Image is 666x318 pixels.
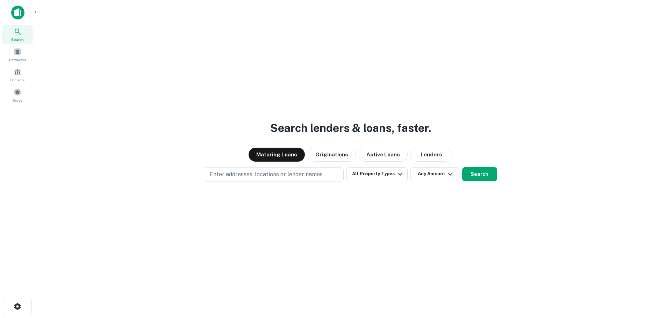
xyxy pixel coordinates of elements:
button: All Property Types [346,167,407,181]
button: Originations [308,148,356,162]
a: Contacts [2,65,33,84]
button: Lenders [410,148,452,162]
span: Borrowers [9,57,26,62]
span: Contacts [10,77,24,83]
h3: Search lenders & loans, faster. [270,120,431,136]
button: Any Amount [410,167,459,181]
iframe: Chat Widget [631,262,666,296]
a: Saved [2,86,33,104]
img: capitalize-icon.png [11,6,24,20]
button: Enter addresses, locations or lender names [204,167,344,182]
button: Search [462,167,497,181]
a: Search [2,25,33,44]
button: Active Loans [359,148,408,162]
span: Saved [13,97,23,103]
span: Search [11,37,24,42]
a: Borrowers [2,45,33,64]
p: Enter addresses, locations or lender names [210,170,323,179]
button: Maturing Loans [249,148,305,162]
